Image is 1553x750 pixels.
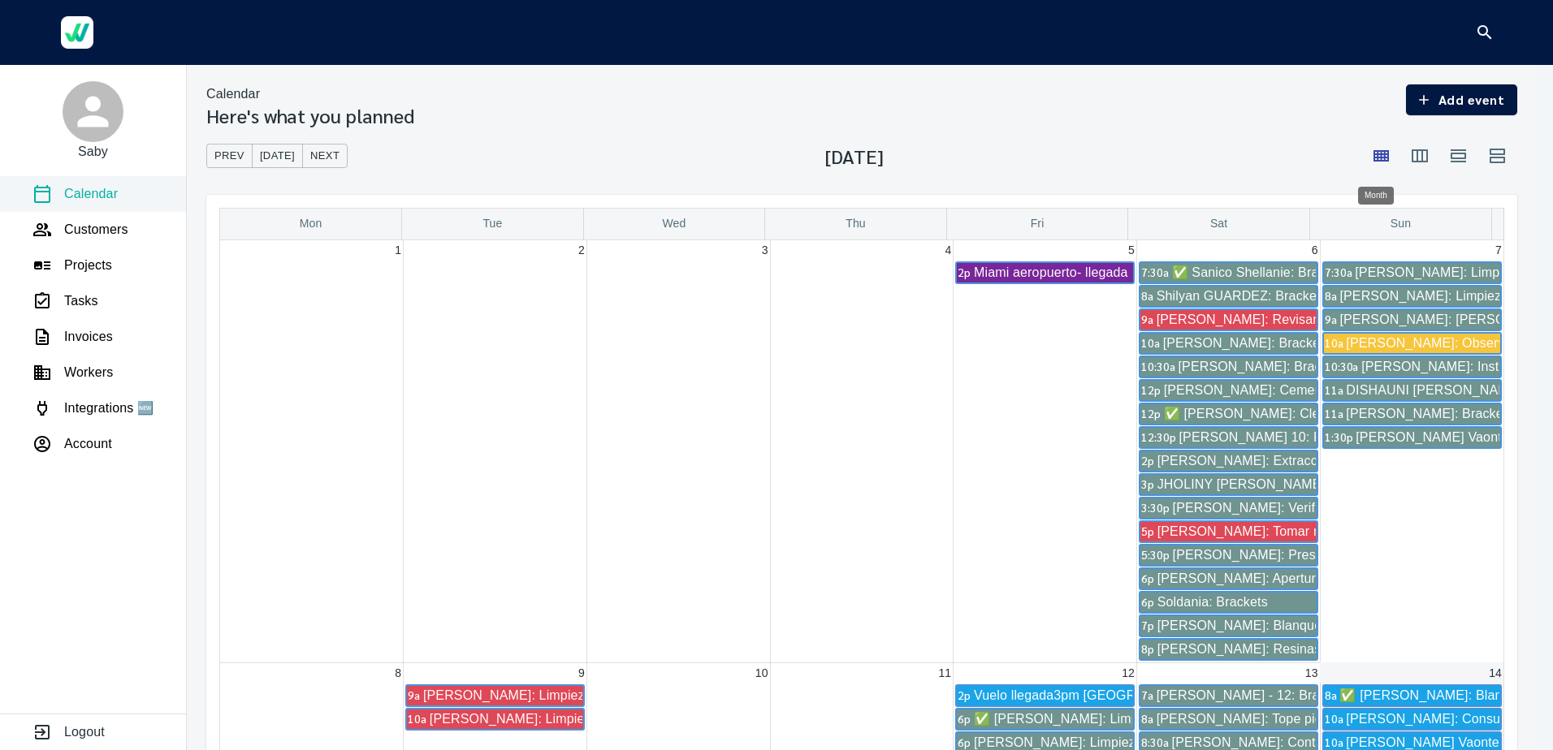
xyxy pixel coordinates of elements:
span: 7 [1494,240,1503,260]
span: 8a [1325,687,1337,702]
span: Fri [1031,217,1045,230]
span: 9a [1325,312,1337,326]
span: 4 [943,240,953,260]
span: [PERSON_NAME]: Cementado corona pieza 8 [1164,383,1438,397]
a: Account [32,434,112,454]
p: Calendar [64,184,118,204]
button: Add event [1406,84,1517,115]
span: [PERSON_NAME]: Verificar, siente molestia [1173,501,1432,515]
span: Miami aeropuerto- llegada 2pm [PERSON_NAME] [974,265,1270,279]
span: 8a [1141,288,1153,303]
span: 9a [408,687,420,702]
span: 8a [1325,288,1337,303]
img: Werkgo Logo [61,16,93,49]
span: 12p [1141,406,1161,420]
span: 14 [1487,663,1503,683]
span: [PERSON_NAME] 10: Radiografia arriba [1179,430,1419,444]
p: Logout [64,722,105,742]
span: 7a [1141,687,1153,702]
span: Soldania: Brackets [1157,595,1268,609]
p: Integrations 🆕 [64,399,154,418]
p: Workers [64,363,113,382]
span: [DATE] [260,147,295,166]
h3: Here's what you planned [206,104,414,127]
span: 11 [937,663,953,683]
span: 10a [1325,335,1343,350]
span: 1:30p [1325,429,1353,444]
span: [PERSON_NAME]: Apertura 7;8;10 [1157,571,1364,585]
span: 10a [1325,735,1343,749]
span: Mon [300,217,322,230]
span: ✅ [PERSON_NAME]: Cleaning [1164,407,1352,420]
nav: breadcrumb [206,84,414,104]
span: 1 [393,240,403,260]
span: Wed [662,217,686,230]
span: 5:30p [1141,547,1170,562]
button: Prev [206,144,253,169]
span: 6 [1310,240,1320,260]
button: Agenda [1478,136,1517,175]
span: 8p [1141,641,1154,656]
span: Next [310,147,340,166]
a: Invoices [32,327,113,347]
p: Projects [64,256,112,275]
span: Thu [846,217,865,230]
span: 6p [1141,571,1154,585]
h3: [DATE] [825,144,884,167]
button: [DATE] [252,144,303,169]
span: [PERSON_NAME]: Brackets [1346,407,1513,420]
span: Shilyan GUARDEZ: Brackets [1157,289,1327,303]
span: 8 [393,663,403,683]
span: 10a [1141,335,1160,350]
span: 2p [958,265,971,279]
span: [PERSON_NAME] - 12: Brackets [1157,688,1351,702]
span: 3 [760,240,770,260]
span: ✅ [PERSON_NAME]: Limpieza y relleno [974,712,1217,726]
span: 7p [1141,618,1154,632]
span: 8:30a [1141,735,1169,749]
span: [PERSON_NAME]: Extracción pieza 8 COLAGENO [1157,454,1460,468]
span: 3p [1141,476,1154,491]
span: 9 [577,663,586,683]
span: 10 [754,663,770,683]
p: Saby [78,142,108,162]
button: Day [1439,136,1478,175]
span: 11a [1325,382,1343,397]
span: [PERSON_NAME]: Tope pieza 23 , Niti # 16 inferior [1157,712,1460,726]
span: [PERSON_NAME]: Limpieza (llamar para limpieza) [423,688,724,702]
span: 2p [958,687,971,702]
p: Account [64,434,112,454]
span: 5p [1141,524,1154,538]
span: Tue [482,217,502,230]
span: [PERSON_NAME]: Blanqueamientos cita 3 [1157,619,1411,632]
span: 2 [577,240,586,260]
span: [PERSON_NAME]: Limpieza ( llamar para confirmar) [430,712,740,726]
a: Projects [32,256,112,275]
span: 13 [1304,663,1320,683]
span: [PERSON_NAME]: Brackets [1163,336,1330,350]
span: JHOLINY [PERSON_NAME] - 12: Brackets [1157,477,1411,491]
a: Tasks [32,291,98,311]
p: Invoices [64,327,113,347]
span: ✅ Sanico Shellanie: Brackets [1172,265,1350,279]
a: Integrations 🆕 [32,399,154,418]
span: [PERSON_NAME]: Tomar molde protesis total / Tentativo [1157,524,1493,538]
span: 7:30a [1325,265,1352,279]
span: 12:30p [1141,429,1176,444]
span: Sat [1210,217,1227,230]
a: Customers [32,220,128,239]
span: 11a [1325,406,1343,420]
span: 8a [1141,711,1153,726]
a: Workers [32,363,113,382]
span: 7:30a [1141,265,1169,279]
span: 2p [1141,453,1154,468]
span: [PERSON_NAME]: Revisar trabajo, siente dolor [1157,312,1438,326]
span: [PERSON_NAME]: Limpieza y relleno [974,735,1196,749]
p: Customers [64,220,128,239]
span: 10a [1325,711,1343,726]
span: Prev [214,147,244,166]
span: 6p [958,711,971,726]
button: Week [1400,136,1439,175]
span: 5 [1127,240,1136,260]
p: Tasks [64,291,98,311]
